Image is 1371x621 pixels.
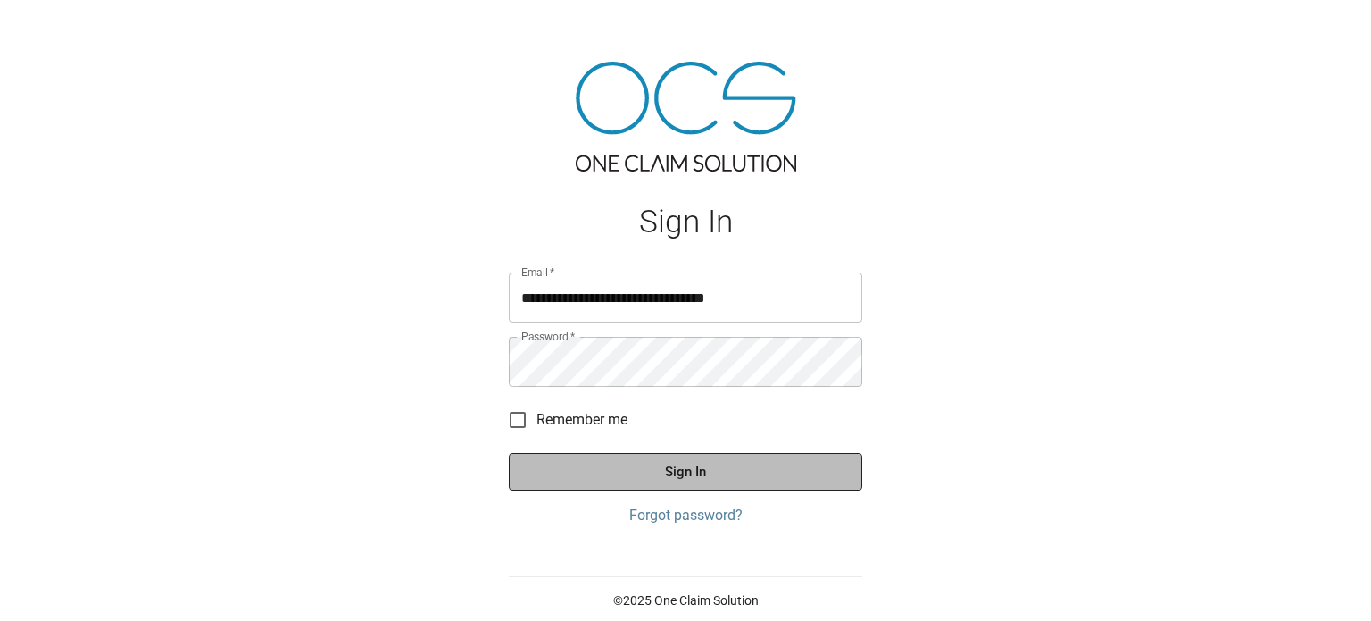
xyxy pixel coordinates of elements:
button: Sign In [509,453,862,491]
img: ocs-logo-white-transparent.png [21,11,93,46]
p: © 2025 One Claim Solution [509,592,862,609]
h1: Sign In [509,204,862,240]
a: Forgot password? [509,505,862,526]
label: Password [521,329,575,344]
img: ocs-logo-tra.png [576,62,796,172]
span: Remember me [536,409,627,431]
label: Email [521,264,555,280]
